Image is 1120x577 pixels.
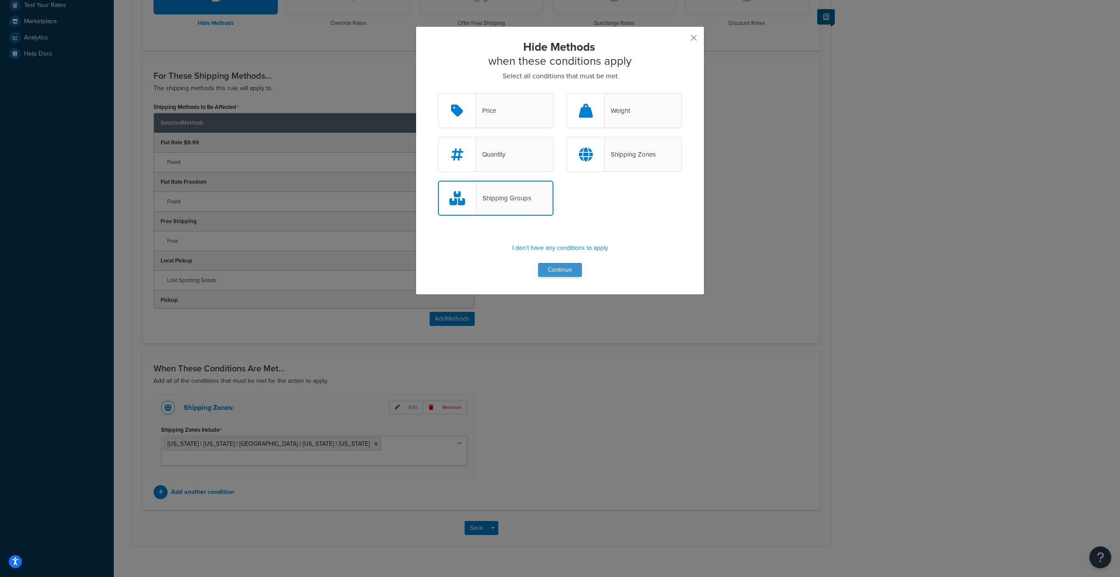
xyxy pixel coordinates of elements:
p: I don't have any conditions to apply [438,242,682,254]
div: Weight [605,105,630,117]
strong: Hide Methods [523,38,595,55]
div: Shipping Zones [605,148,656,161]
div: Quantity [476,148,505,161]
button: Continue [538,263,582,277]
h2: when these conditions apply [438,40,682,68]
p: Select all conditions that must be met [438,70,682,82]
div: Price [476,105,496,117]
div: Shipping Groups [476,192,531,204]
